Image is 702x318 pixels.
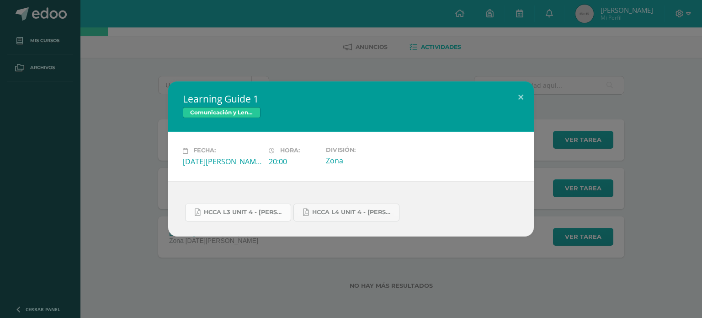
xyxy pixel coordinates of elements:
[269,156,319,167] div: 20:00
[293,204,399,221] a: HCCA L4 UNIT 4 - [PERSON_NAME].pdf
[193,147,216,154] span: Fecha:
[185,204,291,221] a: HCCA L3 UNIT 4 - [PERSON_NAME].pdf
[183,156,261,167] div: [DATE][PERSON_NAME]
[326,156,404,166] div: Zona
[183,92,519,105] h2: Learning Guide 1
[312,209,394,216] span: HCCA L4 UNIT 4 - [PERSON_NAME].pdf
[326,146,404,153] label: División:
[280,147,300,154] span: Hora:
[183,107,261,118] span: Comunicación y Lenguaje, Idioma Extranjero Inglés
[508,81,534,113] button: Close (Esc)
[204,209,286,216] span: HCCA L3 UNIT 4 - [PERSON_NAME].pdf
